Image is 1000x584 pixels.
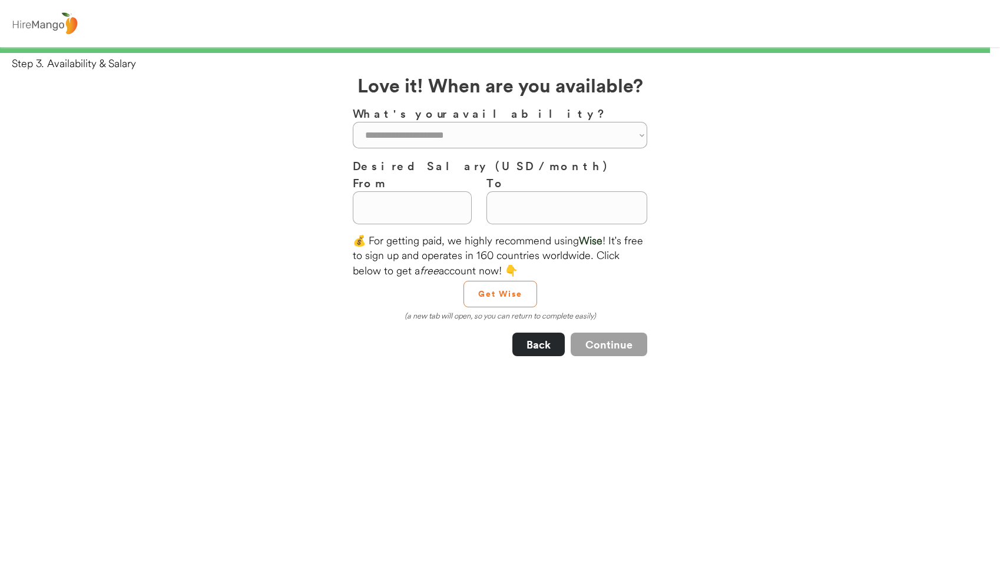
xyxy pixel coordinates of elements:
[353,233,647,278] div: 💰 For getting paid, we highly recommend using ! It's free to sign up and operates in 160 countrie...
[405,311,596,320] em: (a new tab will open, so you can return to complete easily)
[353,105,647,122] h3: What's your availability?
[9,10,81,38] img: logo%20-%20hiremango%20gray.png
[579,234,602,247] font: Wise
[463,281,537,307] button: Get Wise
[353,174,472,191] h3: From
[353,157,647,174] h3: Desired Salary (USD / month)
[420,264,439,277] em: free
[2,47,998,53] div: 99%
[512,333,565,356] button: Back
[12,56,1000,71] div: Step 3. Availability & Salary
[486,174,647,191] h3: To
[571,333,647,356] button: Continue
[357,71,643,99] h2: Love it! When are you available?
